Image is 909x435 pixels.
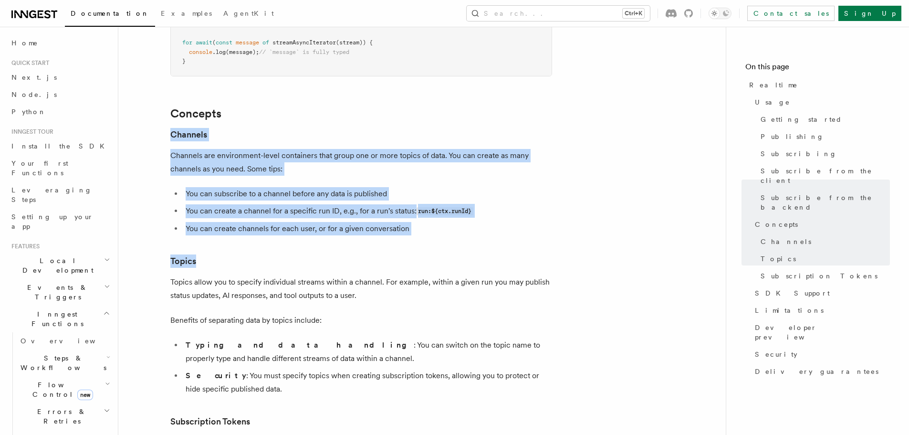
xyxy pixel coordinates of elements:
span: Setting up your app [11,213,94,230]
a: Next.js [8,69,112,86]
a: Subscription Tokens [757,267,890,285]
span: Home [11,38,38,48]
span: } [182,58,186,64]
span: Next.js [11,74,57,81]
span: Security [755,350,797,359]
a: Your first Functions [8,155,112,181]
button: Steps & Workflows [17,350,112,376]
span: ( [212,39,216,46]
span: Leveraging Steps [11,186,92,203]
span: Publishing [761,132,824,141]
a: Topics [757,250,890,267]
a: Concepts [751,216,890,233]
button: Inngest Functions [8,306,112,332]
span: Python [11,108,46,116]
span: Subscribe from the client [761,166,890,185]
a: Delivery guarantees [751,363,890,380]
span: Install the SDK [11,142,110,150]
span: Steps & Workflows [17,353,106,372]
a: Topics [170,255,196,268]
strong: Security [186,371,246,380]
span: Documentation [71,10,149,17]
span: Subscribing [761,149,837,159]
strong: Typing and data handling [186,340,414,350]
span: Inngest tour [8,128,53,136]
p: Channels are environment-level containers that group one or more topics of data. You can create a... [170,149,552,176]
a: Overview [17,332,112,350]
button: Events & Triggers [8,279,112,306]
a: Channels [757,233,890,250]
span: Getting started [761,115,842,124]
span: (stream)) { [336,39,373,46]
span: Subscription Tokens [761,271,878,281]
li: You can subscribe to a channel before any data is published [183,187,552,201]
span: Limitations [755,306,824,315]
button: Errors & Retries [17,403,112,430]
a: Home [8,34,112,52]
h4: On this page [745,61,890,76]
a: Leveraging Steps [8,181,112,208]
p: Topics allow you to specify individual streams within a channel. For example, within a given run ... [170,276,552,302]
span: await [196,39,212,46]
span: AgentKit [223,10,274,17]
a: Documentation [65,3,155,27]
a: Security [751,346,890,363]
span: (message); [226,49,259,55]
p: Benefits of separating data by topics include: [170,314,552,327]
span: .log [212,49,226,55]
a: Getting started [757,111,890,128]
span: for [182,39,192,46]
button: Flow Controlnew [17,376,112,403]
span: console [189,49,212,55]
span: SDK Support [755,288,830,298]
a: Examples [155,3,218,26]
a: Limitations [751,302,890,319]
span: Overview [21,337,119,345]
a: SDK Support [751,285,890,302]
button: Search...Ctrl+K [467,6,650,21]
a: Install the SDK [8,138,112,155]
span: Subscribe from the backend [761,193,890,212]
li: : You can switch on the topic name to properly type and handle different streams of data within a... [183,339,552,365]
a: Python [8,103,112,120]
a: Channels [170,128,207,141]
a: Concepts [170,107,221,120]
span: Quick start [8,59,49,67]
span: Examples [161,10,212,17]
code: run:${ctx.runId} [417,207,473,215]
span: Flow Control [17,380,105,399]
a: Usage [751,94,890,111]
button: Local Development [8,252,112,279]
span: message [236,39,259,46]
button: Toggle dark mode [709,8,731,19]
a: Setting up your app [8,208,112,235]
span: of [262,39,269,46]
a: Contact sales [747,6,835,21]
span: Node.js [11,91,57,98]
a: Node.js [8,86,112,103]
li: : You must specify topics when creating subscription tokens, allowing you to protect or hide spec... [183,369,552,396]
span: streamAsyncIterator [272,39,336,46]
span: Delivery guarantees [755,367,878,376]
span: // `message` is fully typed [259,49,349,55]
kbd: Ctrl+K [623,9,644,18]
span: Topics [761,254,796,264]
a: Developer preview [751,319,890,346]
span: new [77,390,93,400]
a: Subscribe from the client [757,162,890,189]
a: Publishing [757,128,890,145]
span: Developer preview [755,323,890,342]
span: Realtime [749,80,798,90]
a: Subscribing [757,145,890,162]
a: Sign Up [838,6,901,21]
span: Channels [761,237,811,246]
span: Usage [755,97,790,107]
a: Subscribe from the backend [757,189,890,216]
span: Features [8,243,40,250]
span: Concepts [755,220,798,229]
span: Events & Triggers [8,283,104,302]
span: const [216,39,232,46]
a: AgentKit [218,3,280,26]
li: You can create channels for each user, or for a given conversation [183,222,552,235]
li: You can create a channel for a specific run ID, e.g., for a run's status: [183,204,552,218]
